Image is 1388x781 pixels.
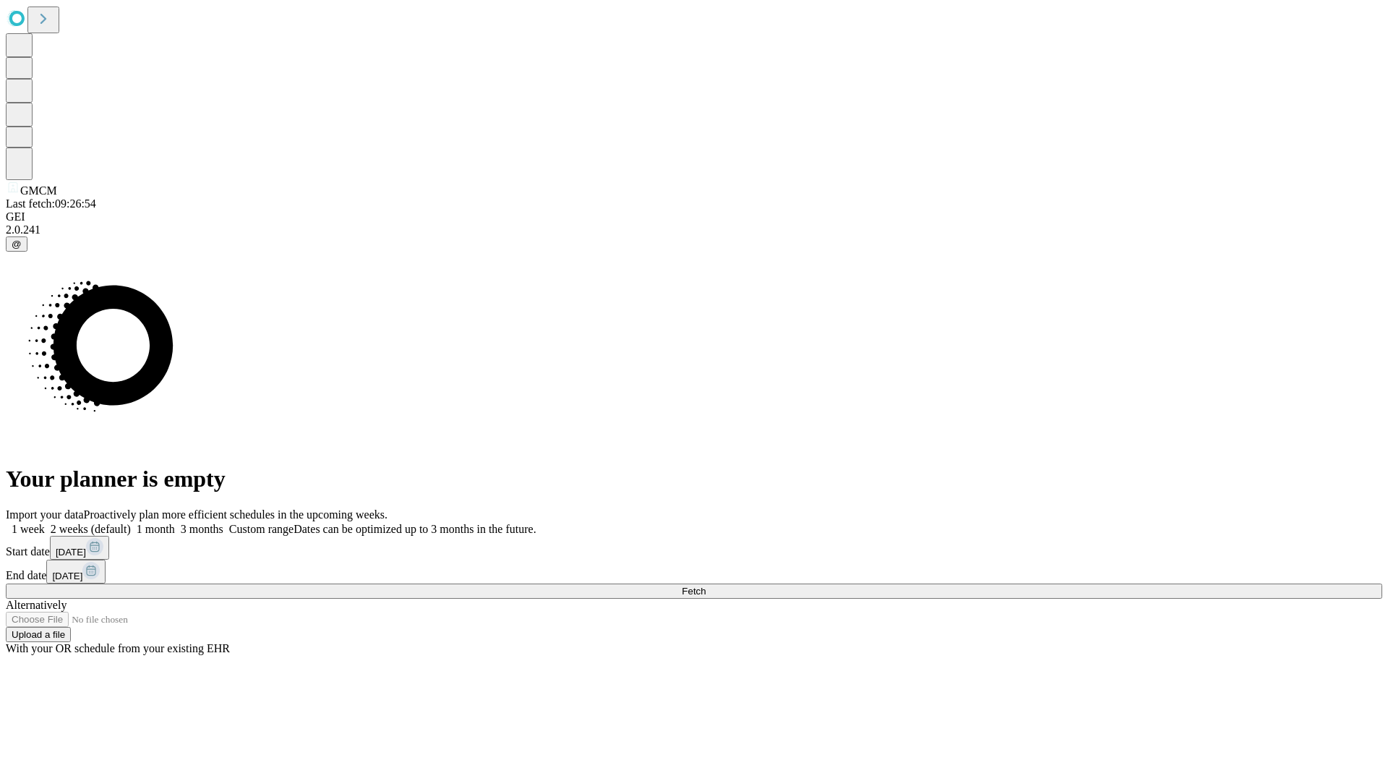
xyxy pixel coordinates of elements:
[6,236,27,252] button: @
[12,523,45,535] span: 1 week
[50,536,109,560] button: [DATE]
[6,536,1382,560] div: Start date
[6,560,1382,584] div: End date
[51,523,131,535] span: 2 weeks (default)
[6,642,230,654] span: With your OR schedule from your existing EHR
[294,523,536,535] span: Dates can be optimized up to 3 months in the future.
[6,223,1382,236] div: 2.0.241
[137,523,175,535] span: 1 month
[20,184,57,197] span: GMCM
[6,210,1382,223] div: GEI
[84,508,387,521] span: Proactively plan more efficient schedules in the upcoming weeks.
[682,586,706,597] span: Fetch
[56,547,86,558] span: [DATE]
[6,584,1382,599] button: Fetch
[12,239,22,249] span: @
[52,571,82,581] span: [DATE]
[6,508,84,521] span: Import your data
[6,627,71,642] button: Upload a file
[229,523,294,535] span: Custom range
[46,560,106,584] button: [DATE]
[6,599,67,611] span: Alternatively
[6,466,1382,492] h1: Your planner is empty
[181,523,223,535] span: 3 months
[6,197,96,210] span: Last fetch: 09:26:54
